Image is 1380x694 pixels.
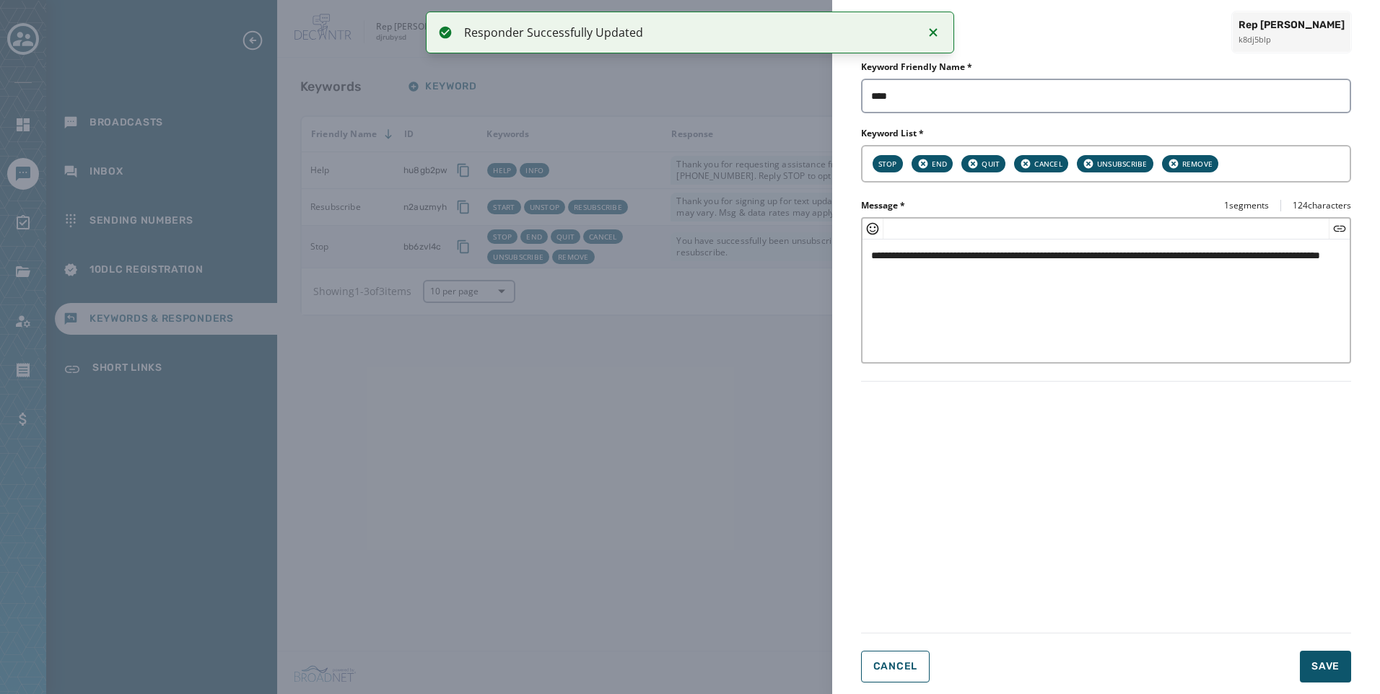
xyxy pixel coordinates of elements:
[464,24,914,41] div: Responder Successfully Updated
[862,240,1350,358] textarea: Enter your keyword response
[873,155,903,172] div: STOP
[1162,155,1219,172] div: REMOVE
[961,155,1005,172] div: QUIT
[1311,659,1340,674] span: Save
[861,200,905,211] label: Message *
[1077,155,1153,172] div: UNSUBSCRIBE
[873,661,917,672] span: Cancel
[1239,18,1345,32] span: Rep [PERSON_NAME]
[1224,200,1269,211] span: 1 segments
[1293,200,1351,211] span: 124 characters
[912,155,953,172] div: END
[865,221,880,236] button: Insert Emoji
[861,651,930,682] button: Cancel
[861,128,1351,139] label: Keyword List *
[1014,155,1068,172] div: CANCEL
[861,61,972,73] label: Keyword Friendly Name *
[1239,34,1345,46] span: k8dj5blp
[1332,221,1347,236] button: Insert Short Link
[1300,651,1351,682] button: Save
